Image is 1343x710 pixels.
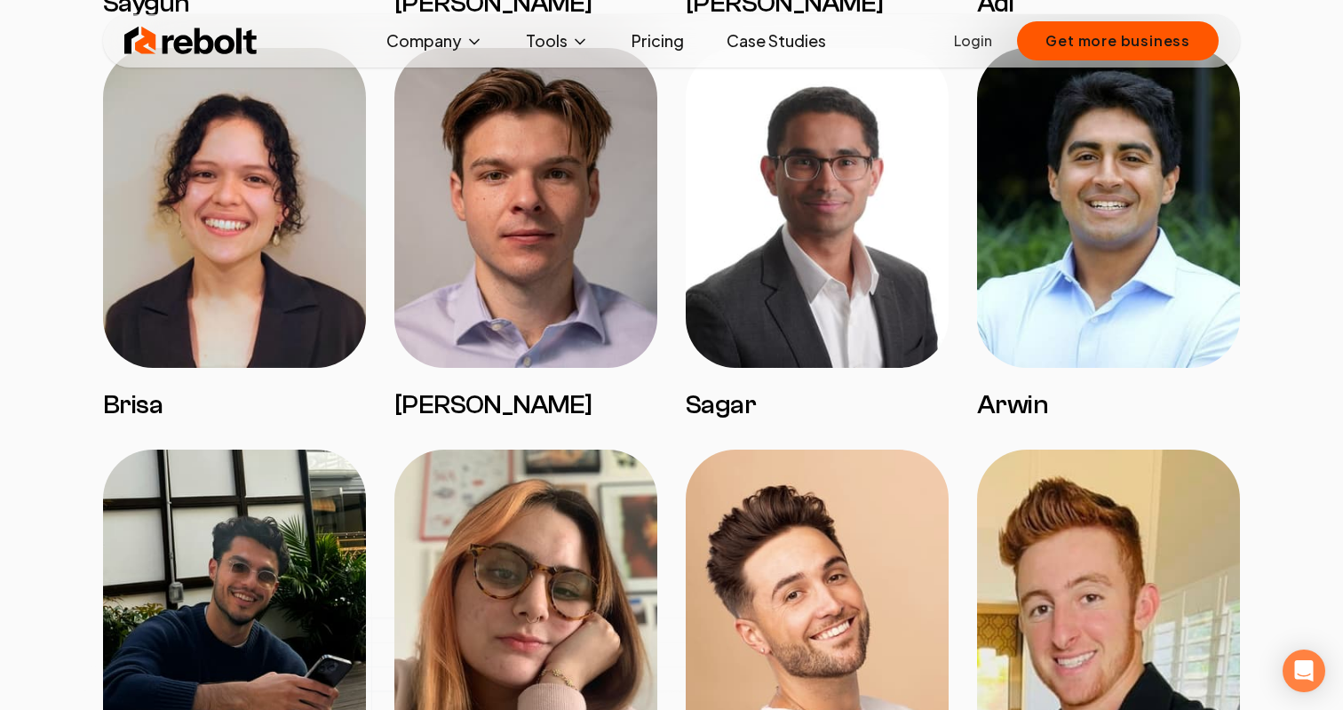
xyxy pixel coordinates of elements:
[977,48,1240,368] img: Arwin
[124,23,258,59] img: Rebolt Logo
[394,48,657,368] img: Greg
[1017,21,1219,60] button: Get more business
[394,389,657,421] h3: [PERSON_NAME]
[712,23,840,59] a: Case Studies
[977,389,1240,421] h3: Arwin
[1283,650,1325,692] div: Open Intercom Messenger
[954,30,992,52] a: Login
[512,23,603,59] button: Tools
[686,389,949,421] h3: Sagar
[372,23,497,59] button: Company
[103,389,366,421] h3: Brisa
[686,48,949,368] img: Sagar
[617,23,698,59] a: Pricing
[103,48,366,368] img: Brisa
